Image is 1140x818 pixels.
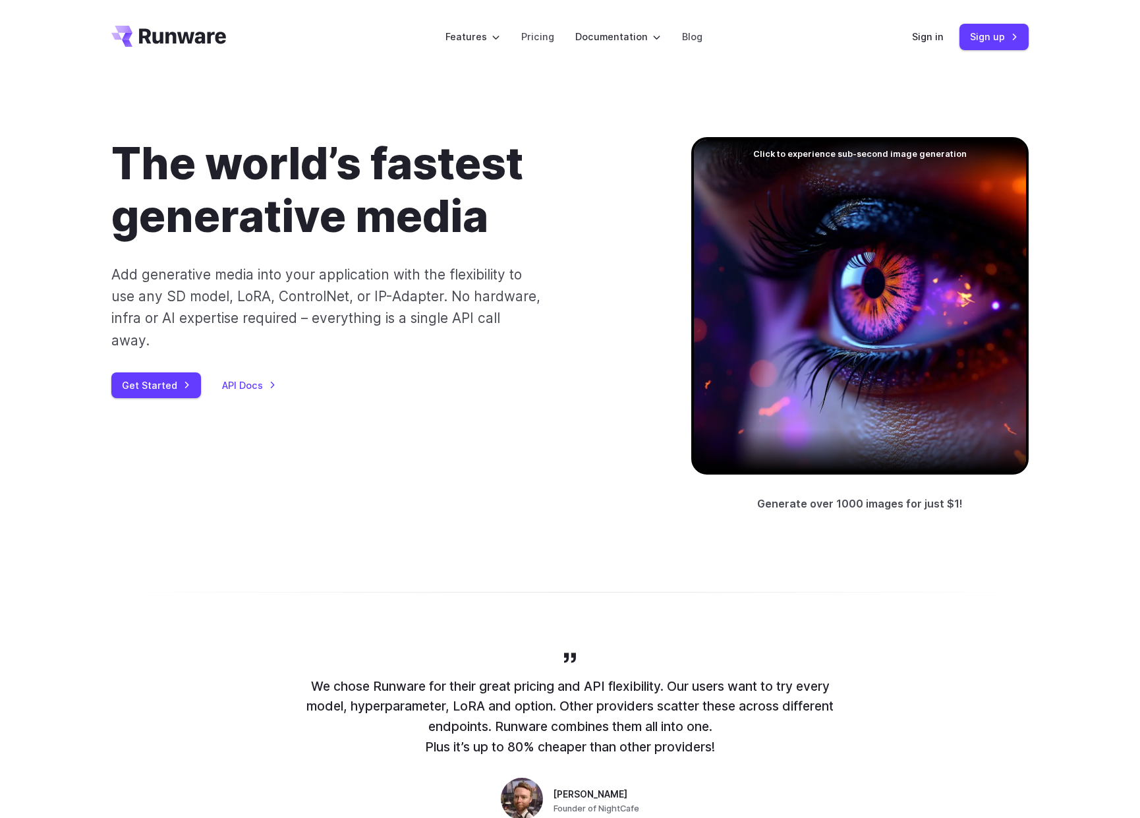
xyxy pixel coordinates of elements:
[222,378,276,393] a: API Docs
[554,802,639,815] span: Founder of NightCafe
[306,676,834,757] p: We chose Runware for their great pricing and API flexibility. Our users want to try every model, ...
[111,264,542,351] p: Add generative media into your application with the flexibility to use any SD model, LoRA, Contro...
[111,137,649,243] h1: The world’s fastest generative media
[111,26,226,47] a: Go to /
[757,496,963,513] p: Generate over 1000 images for just $1!
[912,29,944,44] a: Sign in
[575,29,661,44] label: Documentation
[682,29,702,44] a: Blog
[111,372,201,398] a: Get Started
[959,24,1029,49] a: Sign up
[521,29,554,44] a: Pricing
[554,788,627,802] span: [PERSON_NAME]
[445,29,500,44] label: Features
